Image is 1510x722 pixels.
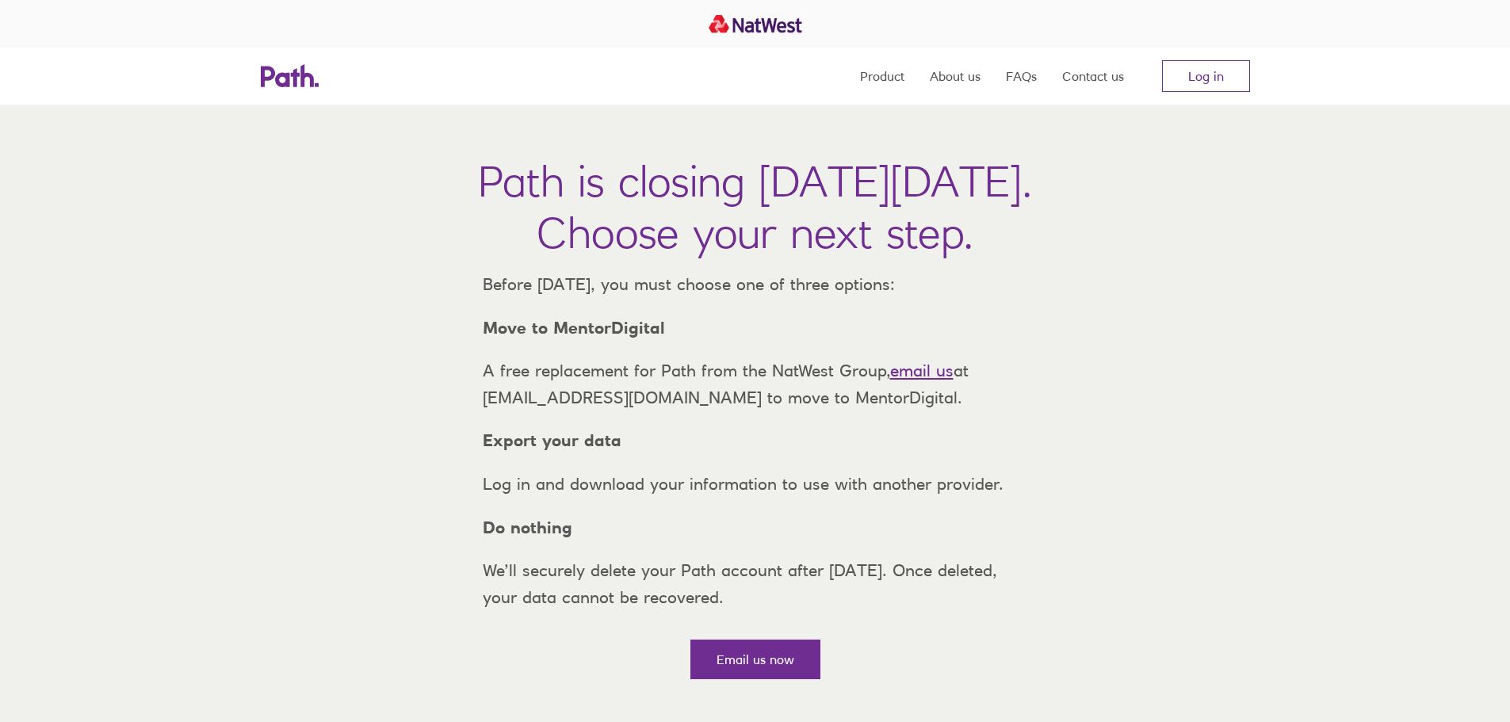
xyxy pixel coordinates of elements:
[1006,48,1037,105] a: FAQs
[478,155,1032,258] h1: Path is closing [DATE][DATE]. Choose your next step.
[470,471,1041,498] p: Log in and download your information to use with another provider.
[1062,48,1124,105] a: Contact us
[890,361,954,380] a: email us
[930,48,981,105] a: About us
[470,557,1041,610] p: We’ll securely delete your Path account after [DATE]. Once deleted, your data cannot be recovered.
[470,271,1041,298] p: Before [DATE], you must choose one of three options:
[1162,60,1250,92] a: Log in
[483,518,572,537] strong: Do nothing
[483,430,621,450] strong: Export your data
[470,357,1041,411] p: A free replacement for Path from the NatWest Group, at [EMAIL_ADDRESS][DOMAIN_NAME] to move to Me...
[690,640,820,679] a: Email us now
[860,48,904,105] a: Product
[483,318,665,338] strong: Move to MentorDigital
